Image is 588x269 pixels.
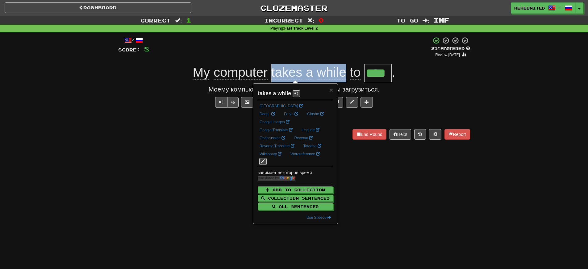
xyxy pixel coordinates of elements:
div: Mastered [431,46,470,51]
span: computer [214,65,268,80]
strong: takes a while [258,90,291,96]
span: 25 % [431,46,440,51]
span: To go [397,17,418,23]
button: Show image (alt+x) [241,97,253,108]
span: Incorrect [264,17,303,23]
span: Inf [434,16,449,24]
span: 0 [319,16,324,24]
span: takes [271,65,302,80]
span: My [193,65,210,80]
button: Add to Collection [258,186,333,193]
div: Моему компьютеру требуется время, чтобы загрузиться. [118,85,470,94]
div: / [118,37,149,44]
a: Linguee [300,127,321,133]
button: Use Slideout [305,214,333,221]
span: . [392,65,395,79]
button: Round history (alt+y) [414,129,426,140]
a: [GEOGRAPHIC_DATA] [258,103,305,109]
button: Help! [390,129,411,140]
span: 1 [186,16,191,24]
a: DeepL [258,111,277,117]
a: Clozemaster [201,2,387,13]
button: Add to collection (alt+a) [361,97,373,108]
a: Wordreference [289,151,322,157]
span: while [317,65,346,80]
span: : [307,18,314,23]
button: Close [329,87,333,93]
a: Glosbe [305,111,325,117]
span: / [559,5,562,9]
a: Reverso [292,135,315,141]
button: Play sentence audio (ctl+space) [215,97,227,108]
div: Text-to-speech controls [214,97,239,108]
a: Dashboard [5,2,191,13]
a: Tatoeba [302,143,323,149]
button: Report [444,129,470,140]
span: Correct [140,17,171,23]
img: Color short [258,176,295,181]
button: Collection Sentences [258,195,333,202]
span: : [175,18,182,23]
span: to [350,65,361,80]
a: Reverso Translate [258,143,296,149]
span: Score: [118,47,140,52]
button: All Sentences [258,203,333,210]
a: Google Images [258,119,291,125]
div: занимает некоторое время [258,169,333,176]
strong: Fast Track Level 2 [284,26,318,31]
span: heheunited [514,5,545,11]
button: edit links [259,158,267,165]
a: Google Translate [258,127,294,133]
a: Forvo [282,111,300,117]
span: a [306,65,313,80]
button: ½ [227,97,239,108]
span: × [329,86,333,93]
a: Openrussian [258,135,287,141]
small: Review: [DATE] [435,53,460,57]
button: Edit sentence (alt+d) [346,97,358,108]
button: End Round [352,129,386,140]
span: 8 [144,45,149,53]
span: : [423,18,429,23]
a: Wiktionary [258,151,283,157]
a: heheunited / [511,2,576,14]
